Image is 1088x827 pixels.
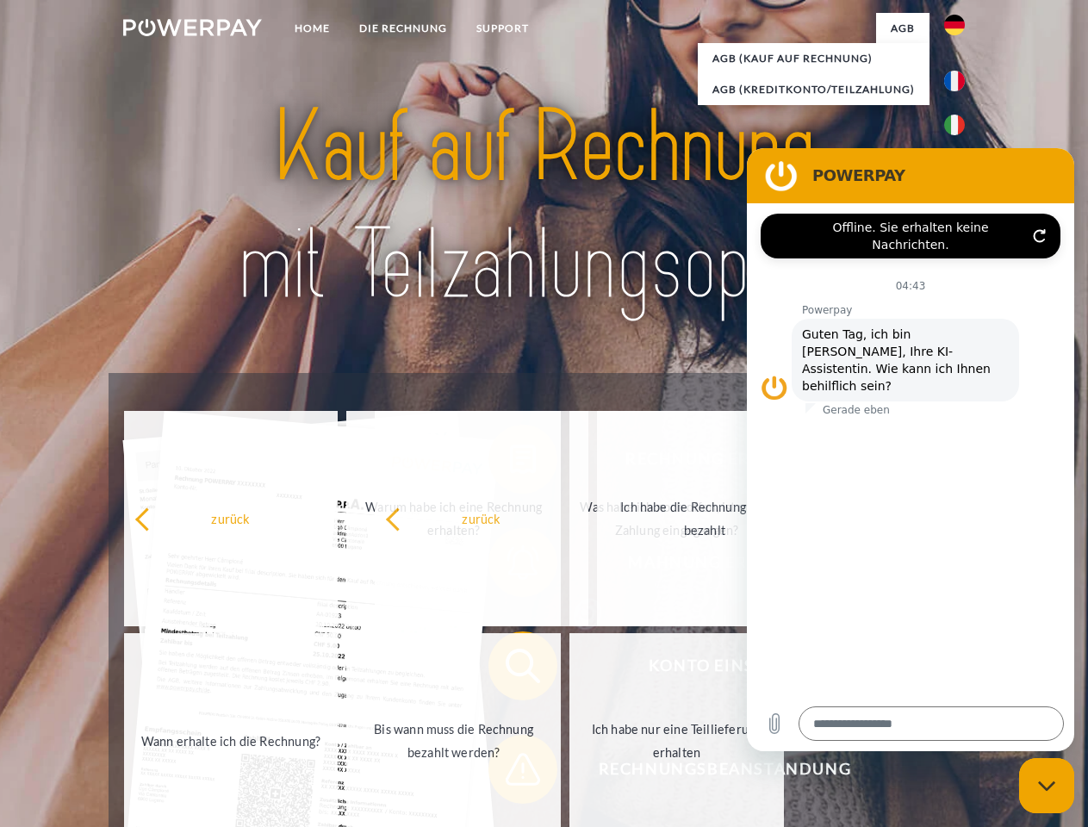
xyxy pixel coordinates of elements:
a: DIE RECHNUNG [345,13,462,44]
a: SUPPORT [462,13,544,44]
div: zurück [385,507,579,530]
iframe: Messaging-Fenster [747,148,1074,751]
img: title-powerpay_de.svg [165,83,923,330]
img: de [944,15,965,35]
iframe: Schaltfläche zum Öffnen des Messaging-Fensters; Konversation läuft [1019,758,1074,813]
img: it [944,115,965,135]
img: logo-powerpay-white.svg [123,19,262,36]
a: Home [280,13,345,44]
div: zurück [134,507,328,530]
div: Bis wann muss die Rechnung bezahlt werden? [357,718,550,764]
div: Wann erhalte ich die Rechnung? [134,729,328,752]
div: Ich habe nur eine Teillieferung erhalten [580,718,774,764]
a: agb [876,13,929,44]
a: AGB (Kreditkonto/Teilzahlung) [698,74,929,105]
a: AGB (Kauf auf Rechnung) [698,43,929,74]
img: fr [944,71,965,91]
div: Ich habe die Rechnung bereits bezahlt [607,495,801,542]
